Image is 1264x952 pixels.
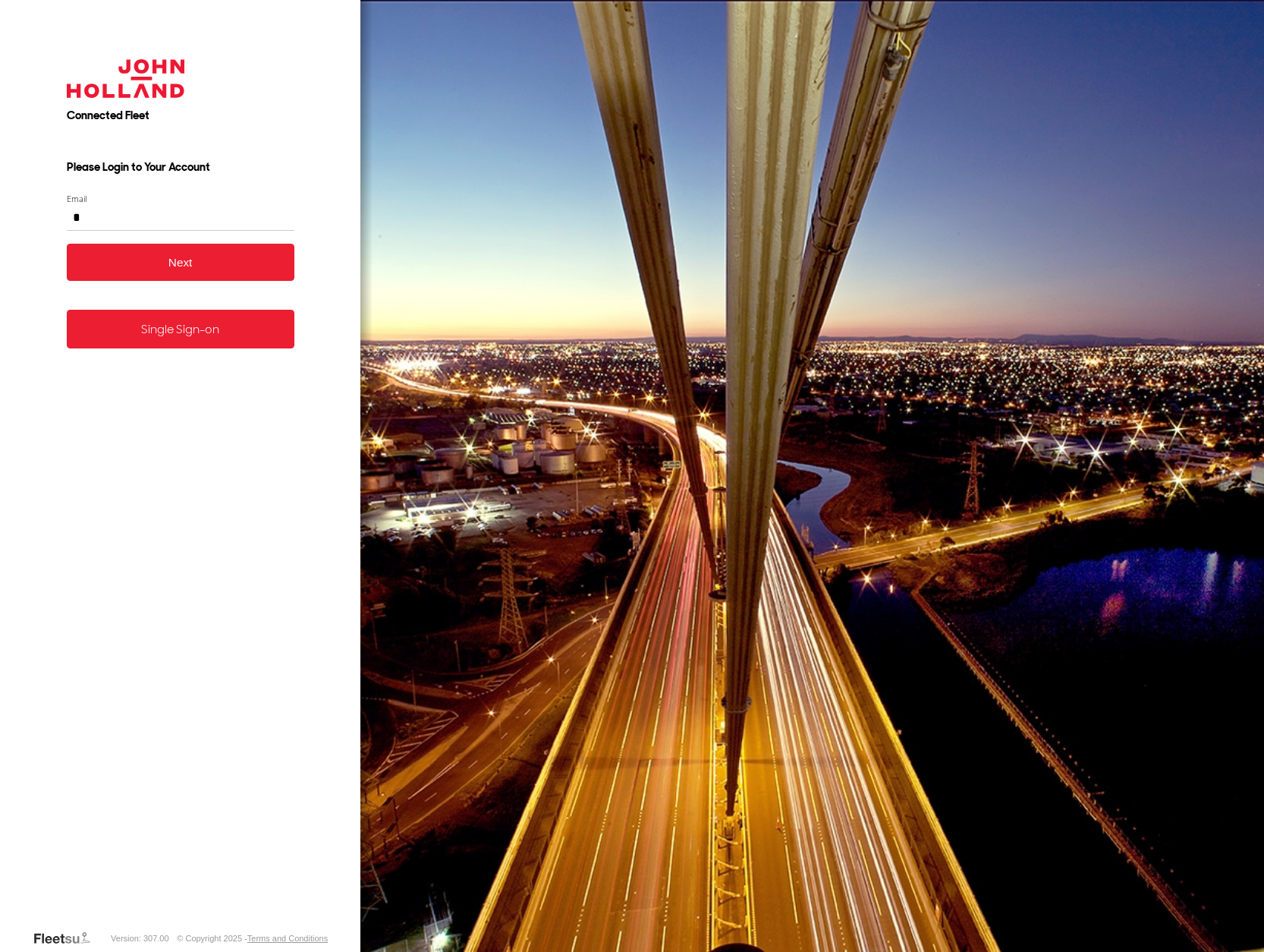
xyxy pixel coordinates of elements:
[67,244,294,281] button: Next
[247,934,328,943] a: Terms and Conditions
[67,59,185,98] img: John Holland
[67,193,294,204] label: Email
[67,108,294,123] h2: Connected Fleet
[67,310,294,348] a: Single Sign-on
[177,934,328,943] div: © Copyright 2025 -
[67,159,294,175] h3: Please Login to Your Account
[111,934,168,943] div: Version: 307.00
[33,931,102,946] a: Visit our Website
